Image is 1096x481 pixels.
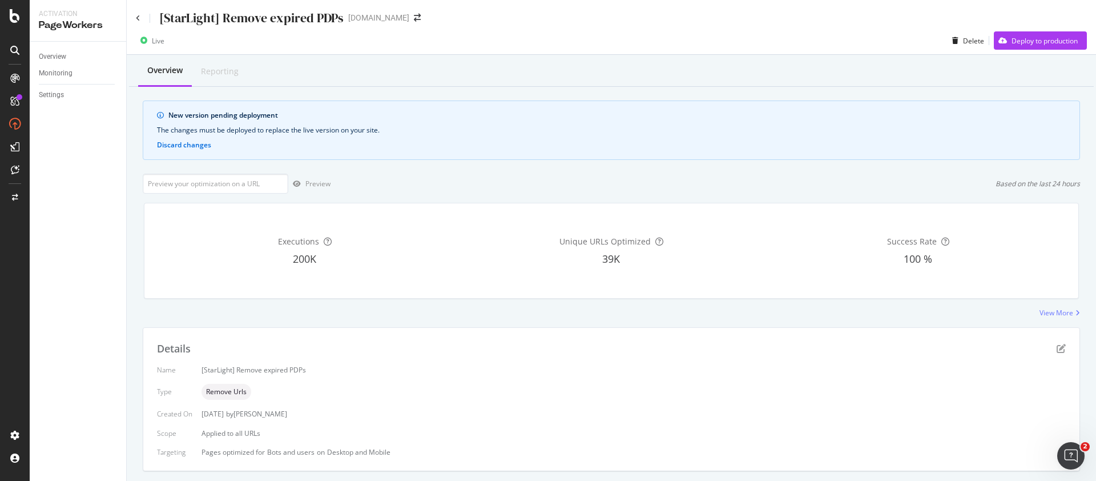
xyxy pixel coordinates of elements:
div: Laura avatarChiara avatarAnne avatarThank you for your patience. We will try to get back to you a... [12,171,216,213]
a: Overview [39,51,118,63]
span: Unique URLs Optimized [559,236,651,247]
div: Overview [39,51,66,63]
img: Profile image for Chiara [144,18,167,41]
span: 200K [293,252,316,266]
div: Understanding Core Web Vitals [17,322,212,343]
span: Remove Urls [206,388,247,395]
div: by [PERSON_NAME] [226,409,287,419]
button: Search for help [17,274,212,296]
span: Executions [278,236,319,247]
div: Recent message [23,163,205,175]
span: Help [181,385,199,393]
span: Messages [95,385,134,393]
a: Settings [39,89,118,101]
a: View More [1039,308,1080,318]
div: Close [196,18,217,39]
iframe: Intercom live chat [1057,442,1085,470]
span: Home [25,385,51,393]
div: [StarLight] Remove expired PDPs [159,9,344,27]
div: Preview [305,179,331,189]
div: Applied to all URLs [157,365,1066,457]
div: Bots and users [267,447,315,457]
button: Delete [948,31,984,50]
button: Preview [288,175,331,193]
div: neutral label [202,384,251,400]
div: Type [157,387,192,396]
div: View More [1039,308,1073,318]
div: info banner [143,101,1080,160]
div: [DOMAIN_NAME] [348,12,409,23]
span: Success Rate [887,236,937,247]
div: Ask a questionAI Agent and team can help [11,219,217,263]
div: Monitoring [39,67,72,79]
img: Profile image for Laura [166,18,188,41]
img: Laura avatar [27,182,41,195]
img: Anne avatar [31,191,45,205]
button: Deploy to production [994,31,1087,50]
div: arrow-right-arrow-left [414,14,421,22]
div: Scope [157,428,192,438]
div: The changes must be deployed to replace the live version on your site. [157,125,1066,135]
div: PageWorkers [39,19,117,32]
div: Overview [147,65,183,76]
div: Live [152,36,164,46]
div: Based on the last 24 hours [996,179,1080,189]
a: Monitoring [39,67,118,79]
div: AI Agent and team can help [23,241,191,253]
div: Deploy to production [1012,36,1078,46]
input: Preview your optimization on a URL [143,174,288,194]
div: Delete [963,36,984,46]
div: Desktop and Mobile [327,447,390,457]
div: Botify Assist Use Cases [17,343,212,364]
p: How can we help? [23,120,205,139]
span: 39K [602,252,620,266]
img: Chiara avatar [22,191,35,205]
span: 100 % [904,252,932,266]
div: Botify [48,192,71,204]
button: Discard changes [157,140,211,150]
div: Details [157,342,191,356]
img: Profile image for Anne [122,18,145,41]
div: Understanding Core Web Vitals [23,327,191,339]
span: Search for help [23,279,92,291]
div: [DATE] [202,409,1066,419]
div: Pages optimized for on [202,447,1066,457]
div: Botify Assist Use Cases [23,348,191,360]
img: logo [23,22,76,40]
div: Activation [39,9,117,19]
div: Botify MasterClass: Crawl Budget [23,306,191,318]
div: Ask a question [23,229,191,241]
span: Thank you for your patience. We will try to get back to you as soon as possible. [48,181,408,190]
div: Botify MasterClass: Crawl Budget [17,301,212,322]
div: [StarLight] Remove expired PDPs [202,365,1066,375]
div: Targeting [157,447,192,457]
a: Click to go back [136,15,140,22]
p: Hello [PERSON_NAME]. [23,81,205,120]
div: Settings [39,89,64,101]
span: 2 [1081,442,1090,451]
div: Reporting [201,66,239,77]
button: Help [152,356,228,402]
div: Name [157,365,192,375]
div: New version pending deployment [168,110,1066,121]
div: • 13h ago [74,192,111,204]
div: Recent messageLaura avatarChiara avatarAnne avatarThank you for your patience. We will try to get... [11,154,217,214]
button: Messages [76,356,152,402]
div: Created On [157,409,192,419]
div: pen-to-square [1057,344,1066,353]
